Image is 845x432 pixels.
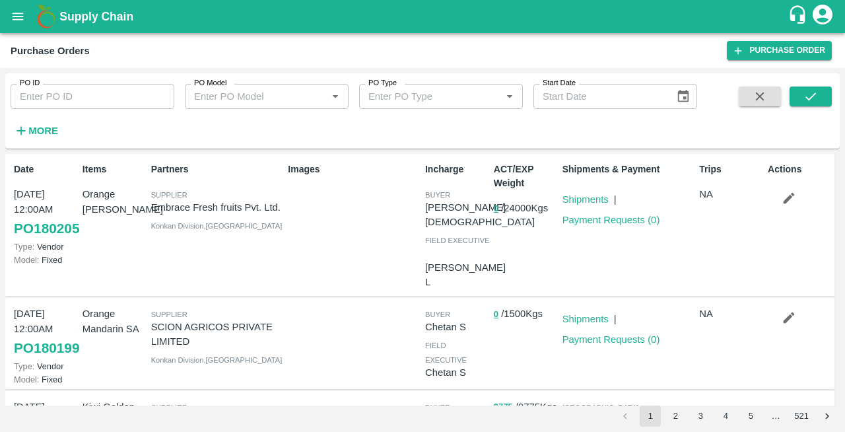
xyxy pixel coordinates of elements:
input: Start Date [533,84,665,109]
p: NA [699,187,762,201]
a: Shipments [562,314,609,324]
span: Supplier [151,310,187,318]
button: Go to page 2 [665,406,686,427]
button: Go to page 4 [715,406,736,427]
button: Go to page 3 [690,406,711,427]
button: Go to page 5 [740,406,761,427]
button: More [11,120,61,142]
p: Fixed [14,254,77,266]
p: [PERSON_NAME] L [425,260,506,290]
label: PO Model [194,78,227,89]
p: Chetan S [425,320,489,334]
div: Purchase Orders [11,42,90,59]
label: PO ID [20,78,40,89]
button: open drawer [3,1,33,32]
button: 0 [494,201,498,217]
p: [PERSON_NAME][DEMOGRAPHIC_DATA] [425,200,535,230]
button: 0 [494,307,498,322]
p: Embrace Fresh fruits Pvt. Ltd. [151,200,283,215]
strong: More [28,126,58,136]
span: field executive [425,342,467,364]
a: Shipments [562,194,609,205]
input: Enter PO Type [363,88,480,105]
p: [DATE] 12:00AM [14,306,77,336]
a: Supply Chain [59,7,788,26]
span: Supplier [151,404,187,412]
span: field executive [425,236,490,244]
label: Start Date [543,78,576,89]
a: Purchase Order [727,41,832,60]
button: Go to page 521 [790,406,813,427]
span: Supplier [151,191,187,199]
p: Partners [151,162,283,176]
img: logo [33,3,59,30]
button: 9775 [494,400,513,415]
p: Trips [699,162,762,176]
span: Type: [14,242,34,252]
span: Model: [14,255,39,265]
p: / 1500 Kgs [494,306,557,322]
p: Images [288,162,420,176]
div: customer-support [788,5,811,28]
div: | [609,187,617,207]
button: Go to next page [817,406,838,427]
span: buyer [425,404,450,412]
button: Open [327,88,344,105]
span: Konkan Division , [GEOGRAPHIC_DATA] [151,356,283,364]
p: Vendor [14,240,77,253]
a: Payment Requests (0) [562,215,660,225]
p: Chetan S [425,365,489,380]
p: Actions [768,162,831,176]
a: Payment Requests (0) [562,334,660,345]
span: buyer [425,310,450,318]
label: PO Type [368,78,397,89]
p: Vendor [14,360,77,373]
p: [DATE] 12:00AM [14,187,77,217]
p: / 9775 Kgs [494,400,557,415]
p: SCION AGRICOS PRIVATE LIMITED [151,320,283,349]
a: PO180205 [14,217,79,240]
button: Choose date [671,84,696,109]
span: Konkan Division , [GEOGRAPHIC_DATA] [151,222,283,230]
p: Incharge [425,162,489,176]
div: | [609,306,617,326]
p: Shipments & Payment [562,162,694,176]
input: Enter PO Model [189,88,306,105]
p: [DATE] 12:00AM [14,400,77,429]
span: buyer [425,191,450,199]
a: PO180199 [14,336,79,360]
p: Date [14,162,77,176]
button: page 1 [640,406,661,427]
button: Open [501,88,518,105]
span: [GEOGRAPHIC_DATA] [GEOGRAPHIC_DATA] [562,404,639,426]
p: NA [699,306,762,321]
p: Orange [PERSON_NAME] [83,187,146,217]
p: Items [83,162,146,176]
p: ACT/EXP Weight [494,162,557,190]
p: Fixed [14,373,77,386]
b: Supply Chain [59,10,133,23]
div: … [765,410,786,423]
nav: pagination navigation [613,406,840,427]
input: Enter PO ID [11,84,174,109]
p: Orange Mandarin SA [83,306,146,336]
div: account of current user [811,3,834,30]
p: / 24000 Kgs [494,201,557,216]
span: Model: [14,375,39,384]
span: Type: [14,361,34,371]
